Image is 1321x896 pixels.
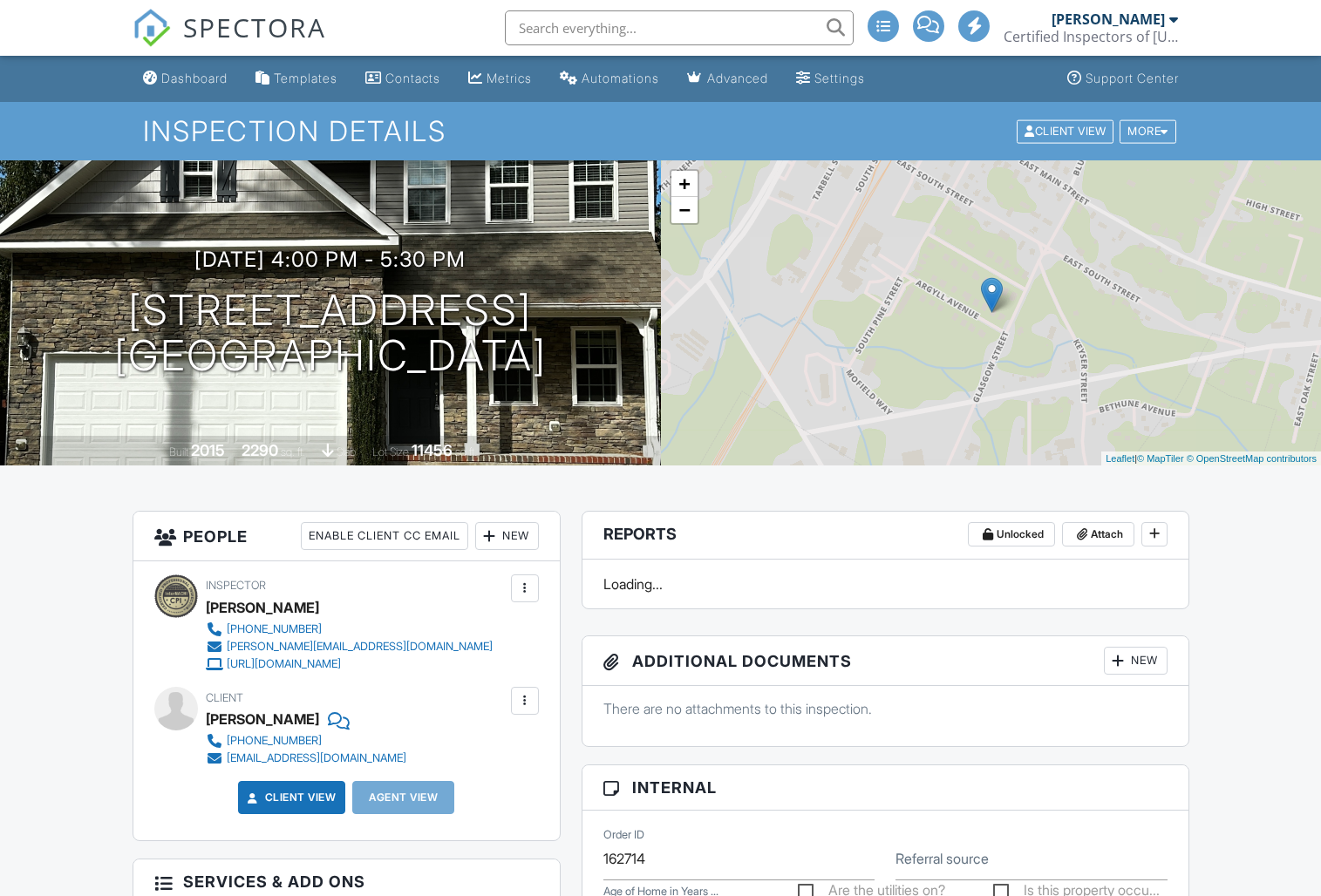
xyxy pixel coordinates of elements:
div: New [475,522,539,550]
span: SPECTORA [183,9,326,45]
h1: Inspection Details [143,116,1177,146]
h3: Additional Documents [582,636,1188,686]
div: Enable Client CC Email [301,522,468,550]
a: [URL][DOMAIN_NAME] [206,655,493,673]
span: Lot Size [372,445,409,458]
div: [PERSON_NAME] [206,594,319,621]
span: slab [337,445,356,458]
span: Inspector [206,579,266,592]
div: Settings [814,71,865,85]
label: Order ID [603,827,644,843]
div: 11456 [412,441,453,459]
h3: Internal [582,765,1188,811]
div: [EMAIL_ADDRESS][DOMAIN_NAME] [227,751,406,765]
a: Dashboard [136,63,235,95]
a: Advanced [680,63,775,95]
a: © MapTiler [1137,453,1184,464]
p: There are no attachments to this inspection. [603,699,1168,718]
div: Contacts [385,71,440,85]
span: sq.ft. [455,445,477,458]
div: Dashboard [161,71,228,85]
div: New [1104,647,1168,675]
a: Client View [1015,124,1118,137]
a: SPECTORA [133,24,326,60]
a: Metrics [461,63,539,95]
a: [PHONE_NUMBER] [206,621,493,638]
h1: [STREET_ADDRESS] [GEOGRAPHIC_DATA] [114,288,547,380]
div: [URL][DOMAIN_NAME] [227,657,341,671]
img: The Best Home Inspection Software - Spectora [133,9,171,47]
h3: [DATE] 4:00 pm - 5:30 pm [194,248,466,271]
input: Search everything... [505,10,854,45]
div: Client View [1017,119,1113,143]
a: [PERSON_NAME][EMAIL_ADDRESS][DOMAIN_NAME] [206,638,493,655]
div: [PHONE_NUMBER] [227,622,322,636]
a: © OpenStreetMap contributors [1187,453,1317,464]
div: [PERSON_NAME][EMAIL_ADDRESS][DOMAIN_NAME] [227,640,493,654]
div: [PERSON_NAME] [1052,10,1165,28]
span: sq. ft. [281,445,305,458]
a: [PHONE_NUMBER] [206,732,406,750]
div: 2290 [242,441,278,459]
div: [PHONE_NUMBER] [227,734,322,748]
a: [EMAIL_ADDRESS][DOMAIN_NAME] [206,750,406,767]
div: Certified Inspectors of North Carolina LLC [1004,28,1178,45]
div: Metrics [487,71,532,85]
a: Zoom out [671,197,698,223]
div: Templates [274,71,337,85]
div: Support Center [1086,71,1179,85]
h3: People [133,512,560,561]
div: [PERSON_NAME] [206,706,319,732]
div: | [1101,451,1321,466]
div: 2015 [191,441,225,459]
a: Zoom in [671,171,698,197]
a: Leaflet [1106,453,1134,464]
div: Automations [582,71,659,85]
a: Templates [249,63,344,95]
a: Contacts [358,63,447,95]
a: Client View [244,789,337,806]
a: Support Center [1060,63,1186,95]
span: Built [169,445,188,458]
a: Settings [789,63,872,95]
div: Advanced [707,71,768,85]
label: Referral source [895,849,989,868]
a: Automations (Advanced) [553,63,666,95]
div: More [1120,119,1176,143]
span: Client [206,691,243,704]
